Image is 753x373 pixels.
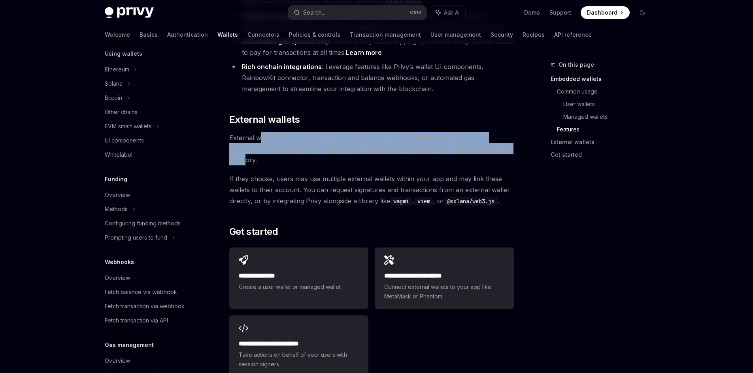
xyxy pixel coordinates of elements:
[563,111,655,123] a: Managed wallets
[105,150,132,159] div: Whitelabel
[289,25,340,44] a: Policies & controls
[217,25,238,44] a: Wallets
[524,9,540,17] a: Demo
[444,9,460,17] span: Ask AI
[549,9,571,17] a: Support
[384,282,504,301] span: Connect external wallets to your app like MetaMask or Phantom
[551,73,655,85] a: Embedded wallets
[430,6,465,20] button: Ask AI
[229,173,514,206] span: If they choose, users may use multiple external wallets within your app and may link these wallet...
[491,25,513,44] a: Security
[98,105,200,119] a: Other chains
[105,219,181,228] div: Configuring funding methods
[551,148,655,161] a: Get started
[581,6,630,19] a: Dashboard
[523,25,545,44] a: Recipes
[105,25,130,44] a: Welcome
[105,93,122,103] div: Bitcoin
[98,354,200,368] a: Overview
[563,98,655,111] a: User wallets
[98,299,200,313] a: Fetch transaction via webhook
[105,233,167,242] div: Prompting users to fund
[105,174,127,184] h5: Funding
[105,340,154,350] h5: Gas management
[239,350,359,369] span: Take actions on behalf of your users with session signers
[559,60,594,69] span: On this page
[105,273,130,283] div: Overview
[587,9,617,17] span: Dashboard
[98,188,200,202] a: Overview
[636,6,649,19] button: Toggle dark mode
[105,190,130,200] div: Overview
[105,107,138,117] div: Other chains
[105,302,185,311] div: Fetch transaction via webhook
[444,197,498,206] code: @solana/web3.js
[346,49,382,57] a: Learn more
[105,287,177,297] div: Fetch balance via webhook
[350,25,421,44] a: Transaction management
[414,197,433,206] code: viem
[105,79,123,88] div: Solana
[98,148,200,162] a: Whitelabel
[430,25,481,44] a: User management
[557,123,655,136] a: Features
[105,204,128,214] div: Methods
[229,225,278,238] span: Get started
[303,8,325,17] div: Search...
[554,25,592,44] a: API reference
[105,356,130,366] div: Overview
[105,7,154,18] img: dark logo
[242,63,322,71] strong: Rich onchain integrations
[105,65,129,74] div: Ethereum
[105,136,144,145] div: UI components
[247,25,279,44] a: Connectors
[98,271,200,285] a: Overview
[98,133,200,148] a: UI components
[390,197,412,206] code: wagmi
[229,132,514,165] span: External wallets are managed by a third-party client, such as MetaMask, Phantom, or Rainbow. All ...
[229,61,514,94] li: : Leverage features like Privy’s wallet UI components, RainbowKit connector, transaction and bala...
[98,285,200,299] a: Fetch balance via webhook
[105,257,134,267] h5: Webhooks
[105,122,151,131] div: EVM smart wallets
[167,25,208,44] a: Authentication
[288,6,427,20] button: Search...CtrlK
[140,25,158,44] a: Basics
[410,9,422,16] span: Ctrl K
[551,136,655,148] a: External wallets
[229,36,514,58] li: : Never worry about topping up a wallet. Keep wallets loaded to pay for transactions at all times.
[98,216,200,231] a: Configuring funding methods
[557,85,655,98] a: Common usage
[105,316,168,325] div: Fetch transaction via API
[98,313,200,328] a: Fetch transaction via API
[229,113,300,126] span: External wallets
[239,282,359,292] span: Create a user wallet or managed wallet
